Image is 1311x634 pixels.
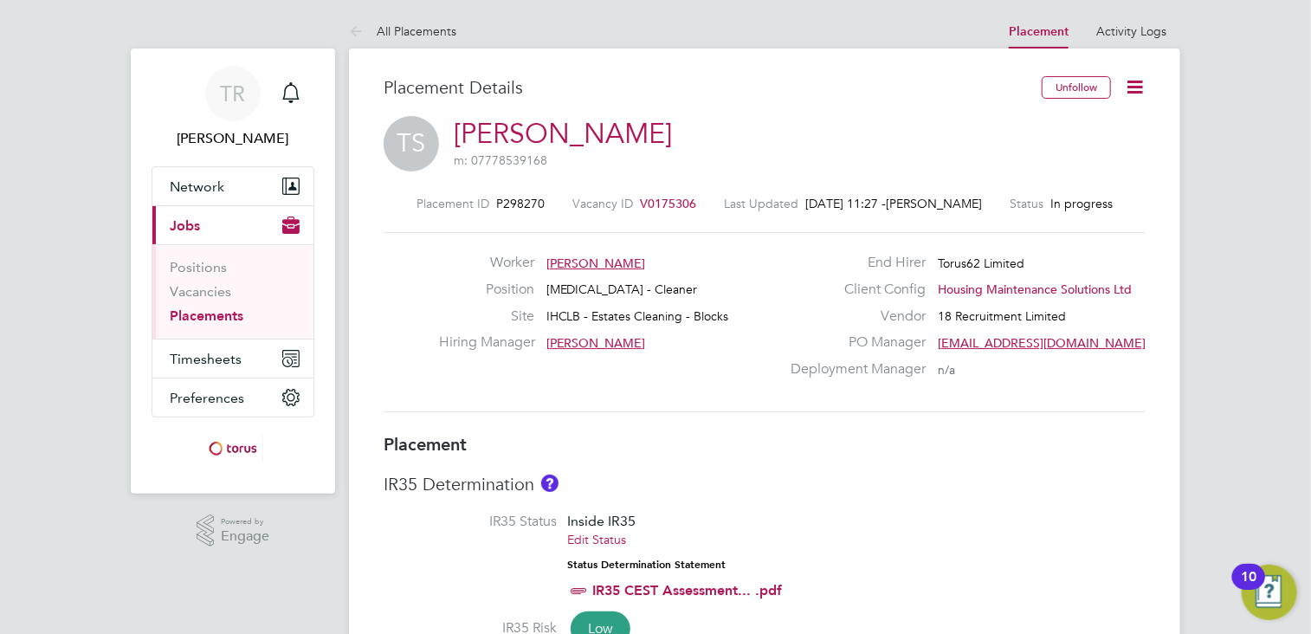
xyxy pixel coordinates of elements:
span: [MEDICAL_DATA] - Cleaner [546,281,698,297]
span: IHCLB - Estates Cleaning - Blocks [546,308,729,324]
span: Tracey Radford [152,128,314,149]
div: 10 [1241,577,1256,599]
span: n/a [938,362,955,378]
h3: IR35 Determination [384,473,1146,495]
span: [DATE] 11:27 - [805,196,886,211]
button: Network [152,167,313,205]
label: Hiring Manager [439,333,534,352]
label: PO Manager [780,333,926,352]
a: Positions [170,259,227,275]
label: Vendor [780,307,926,326]
button: Jobs [152,206,313,244]
button: Preferences [152,378,313,417]
span: Powered by [221,514,269,529]
label: Client Config [780,281,926,299]
span: Jobs [170,217,200,234]
label: End Hirer [780,254,926,272]
span: Inside IR35 [567,513,636,529]
label: Deployment Manager [780,360,926,378]
button: Unfollow [1042,76,1111,99]
span: Preferences [170,390,244,406]
span: Network [170,178,224,195]
b: Placement [384,434,467,455]
span: TS [384,116,439,171]
span: Housing Maintenance Solutions Ltd [938,281,1132,297]
img: torus-logo-retina.png [203,435,263,463]
label: Vacancy ID [572,196,633,211]
span: [PERSON_NAME] [546,335,646,351]
h3: Placement Details [384,76,1029,99]
span: Engage [221,529,269,544]
label: Site [439,307,534,326]
label: Last Updated [724,196,798,211]
button: Timesheets [152,340,313,378]
a: Placement [1009,24,1069,39]
span: [PERSON_NAME] [546,256,646,271]
a: TR[PERSON_NAME] [152,66,314,149]
a: All Placements [349,23,456,39]
a: Placements [170,307,243,324]
button: Open Resource Center, 10 new notifications [1242,565,1297,620]
div: Jobs [152,244,313,339]
span: V0175306 [640,196,696,211]
a: Go to home page [152,435,314,463]
a: IR35 CEST Assessment... .pdf [592,582,782,598]
button: About IR35 [541,475,559,492]
a: [PERSON_NAME] [454,117,672,151]
nav: Main navigation [131,49,335,494]
span: In progress [1050,196,1113,211]
span: Torus62 Limited [938,256,1024,271]
span: Timesheets [170,351,242,367]
span: TR [221,82,246,105]
a: Edit Status [567,532,626,547]
label: Status [1010,196,1043,211]
span: [PERSON_NAME] [886,196,982,211]
label: IR35 Status [384,513,557,531]
span: 18 Recruitment Limited [938,308,1066,324]
label: Position [439,281,534,299]
span: P298270 [496,196,545,211]
span: [EMAIL_ADDRESS][DOMAIN_NAME] working@torus.… [938,335,1246,351]
a: Vacancies [170,283,231,300]
label: Worker [439,254,534,272]
a: Activity Logs [1096,23,1166,39]
strong: Status Determination Statement [567,559,726,571]
a: Powered byEngage [197,514,270,547]
label: Placement ID [417,196,489,211]
span: m: 07778539168 [454,152,547,168]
